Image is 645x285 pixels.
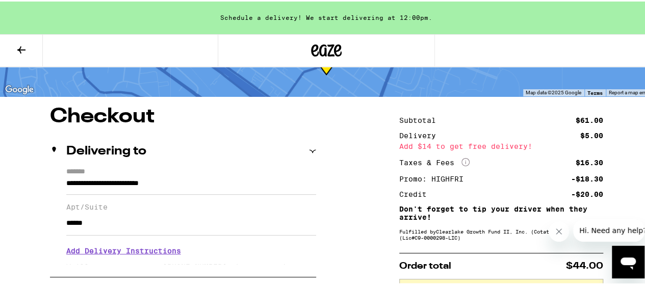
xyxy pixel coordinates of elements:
[399,203,603,220] p: Don't forget to tip your driver when they arrive!
[576,158,603,165] div: $16.30
[526,88,581,94] span: Map data ©2025 Google
[612,244,644,277] iframe: Button to launch messaging window
[66,238,316,261] h3: Add Delivery Instructions
[571,189,603,196] div: -$20.00
[66,201,316,210] label: Apt/Suite
[587,88,603,94] a: Terms
[50,105,316,125] h1: Checkout
[576,115,603,122] div: $61.00
[399,157,470,166] div: Taxes & Fees
[580,131,603,138] div: $5.00
[566,260,603,269] span: $44.00
[66,144,146,156] h2: Delivering to
[571,174,603,181] div: -$18.30
[3,82,36,95] a: Open this area in Google Maps (opens a new window)
[66,261,316,269] p: We'll contact you at [PHONE_NUMBER] when we arrive
[399,115,443,122] div: Subtotal
[399,141,603,148] div: Add $14 to get free delivery!
[6,7,73,15] span: Hi. Need any help?
[399,260,451,269] span: Order total
[399,174,471,181] div: Promo: HIGHFRI
[549,220,569,240] iframe: Close message
[399,189,434,196] div: Credit
[399,131,443,138] div: Delivery
[3,82,36,95] img: Google
[573,218,644,240] iframe: Message from company
[399,227,603,239] div: Fulfilled by Clearlake Growth Fund II, Inc. (Cotati) (Lic# C9-0000298-LIC )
